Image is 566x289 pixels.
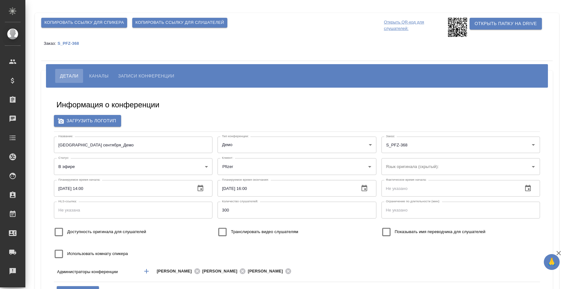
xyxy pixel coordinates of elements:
p: Заказ: [44,41,57,46]
button: Open [493,271,495,272]
span: Открыть папку на Drive [475,20,537,28]
span: Копировать ссылку для спикера [44,19,124,26]
input: Не указан [54,137,212,153]
button: Добавить менеджера [139,264,154,279]
span: Копировать ссылку для слушателей [135,19,224,26]
span: Детали [60,72,78,80]
input: Не указано [54,180,190,197]
span: Доступность оригинала для слушателей [67,229,146,235]
button: Копировать ссылку для слушателей [132,18,227,28]
span: Каналы [89,72,108,80]
input: Не указано [218,180,354,197]
p: Открыть QR-код для слушателей: [384,18,446,37]
span: Записи конференции [118,72,174,80]
span: [PERSON_NAME] [202,268,241,274]
span: [PERSON_NAME] [248,268,287,274]
input: Не указано [218,202,376,218]
p: Администраторы конференции [57,269,137,275]
h5: Информация о конференции [56,100,159,110]
span: 🙏 [546,255,557,269]
input: Не указано [381,202,540,218]
span: Загрузить логотип [59,117,116,125]
button: Копировать ссылку для спикера [41,18,127,28]
button: Открыть папку на Drive [470,18,542,30]
button: Open [529,140,538,149]
input: Не указано [381,180,518,197]
div: [PERSON_NAME] [202,267,248,275]
input: Не указана [54,202,212,218]
div: [PERSON_NAME] [157,267,202,275]
span: Показывать имя переводчика для слушателей [395,229,485,235]
button: Open [529,162,538,171]
button: 🙏 [544,254,560,270]
div: [PERSON_NAME] [248,267,293,275]
span: Транслировать видео слушателям [231,229,298,235]
div: Демо [218,137,376,153]
span: [PERSON_NAME] [157,268,196,274]
label: Загрузить логотип [54,115,121,127]
button: Open [365,162,374,171]
a: S_PFZ-368 [57,41,84,46]
span: Использовать комнату спикера [67,251,128,257]
div: В эфире [54,158,212,175]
